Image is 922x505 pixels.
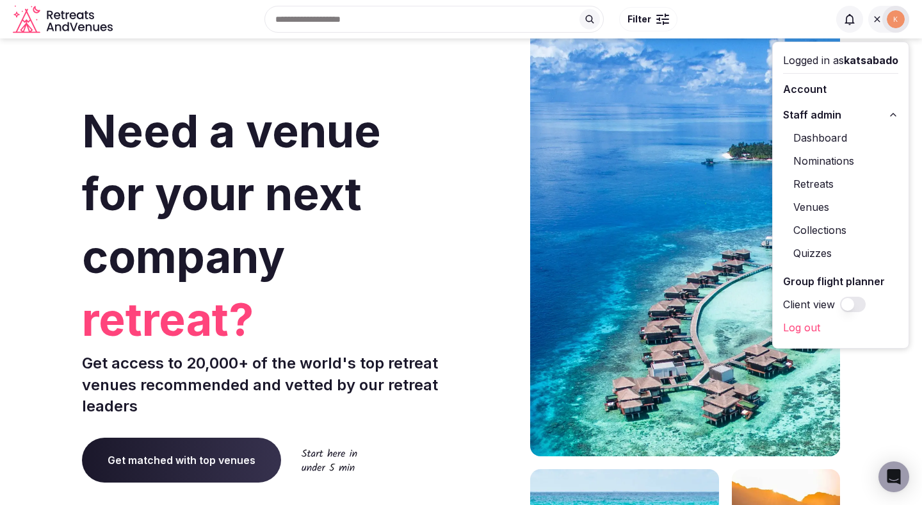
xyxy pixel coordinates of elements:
[783,53,898,68] div: Logged in as
[783,297,835,312] label: Client view
[887,10,905,28] img: katsabado
[82,104,381,284] span: Need a venue for your next company
[13,5,115,34] svg: Retreats and Venues company logo
[844,54,898,67] span: katsabado
[783,220,898,240] a: Collections
[13,5,115,34] a: Visit the homepage
[82,352,456,417] p: Get access to 20,000+ of the world's top retreat venues recommended and vetted by our retreat lea...
[783,317,898,338] a: Log out
[783,79,898,99] a: Account
[783,128,898,148] a: Dashboard
[783,197,898,217] a: Venues
[619,7,677,31] button: Filter
[302,449,357,471] img: Start here in under 5 min
[783,151,898,171] a: Nominations
[627,13,651,26] span: Filter
[783,107,841,122] span: Staff admin
[783,271,898,292] a: Group flight planner
[82,438,281,483] a: Get matched with top venues
[783,243,898,263] a: Quizzes
[82,288,456,351] span: retreat?
[878,461,909,492] div: Open Intercom Messenger
[783,174,898,194] a: Retreats
[783,104,898,125] button: Staff admin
